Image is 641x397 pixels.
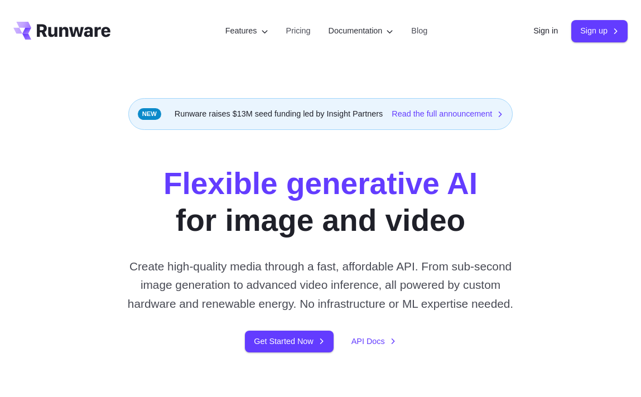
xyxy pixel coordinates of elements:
a: Read the full announcement [392,108,503,120]
div: Runware raises $13M seed funding led by Insight Partners [128,98,513,130]
a: Blog [411,25,427,37]
label: Features [225,25,268,37]
a: Sign up [571,20,628,42]
a: Sign in [533,25,558,37]
a: Go to / [13,22,110,40]
h1: for image and video [163,166,478,239]
a: Get Started Now [245,331,333,352]
label: Documentation [329,25,394,37]
strong: Flexible generative AI [163,166,478,201]
p: Create high-quality media through a fast, affordable API. From sub-second image generation to adv... [124,257,517,313]
a: Pricing [286,25,311,37]
a: API Docs [351,335,396,348]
